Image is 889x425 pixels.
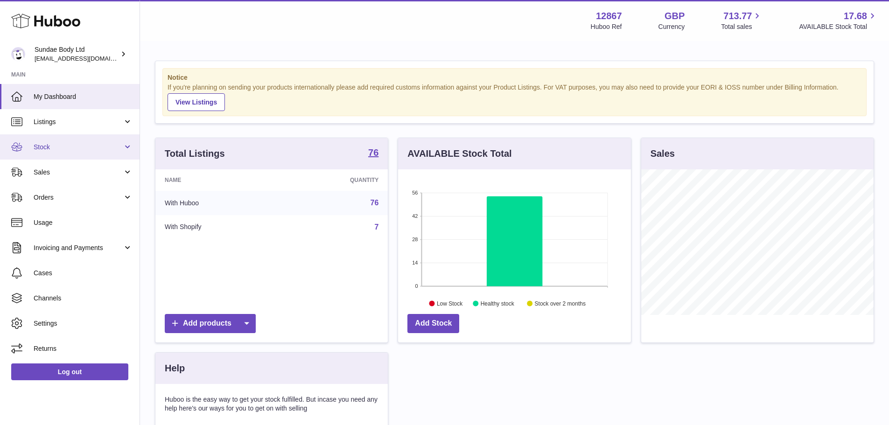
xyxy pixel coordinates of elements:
a: 713.77 Total sales [721,10,763,31]
div: Sundae Body Ltd [35,45,119,63]
text: Healthy stock [481,300,515,307]
span: Usage [34,218,133,227]
a: Add products [165,314,256,333]
text: 0 [415,283,418,289]
span: Stock [34,143,123,152]
td: With Shopify [155,215,281,239]
img: internalAdmin-12867@internal.huboo.com [11,47,25,61]
span: Sales [34,168,123,177]
strong: 12867 [596,10,622,22]
span: AVAILABLE Stock Total [799,22,878,31]
strong: 76 [368,148,378,157]
div: Currency [658,22,685,31]
span: Listings [34,118,123,126]
text: 14 [413,260,418,265]
span: 17.68 [844,10,867,22]
a: Log out [11,363,128,380]
span: Returns [34,344,133,353]
a: View Listings [168,93,225,111]
text: Low Stock [437,300,463,307]
strong: GBP [665,10,685,22]
span: Settings [34,319,133,328]
span: Invoicing and Payments [34,244,123,252]
div: If you're planning on sending your products internationally please add required customs informati... [168,83,861,111]
th: Name [155,169,281,191]
span: Total sales [721,22,763,31]
span: 713.77 [723,10,752,22]
span: [EMAIL_ADDRESS][DOMAIN_NAME] [35,55,137,62]
text: 28 [413,237,418,242]
h3: Help [165,362,185,375]
text: 42 [413,213,418,219]
span: My Dashboard [34,92,133,101]
a: 17.68 AVAILABLE Stock Total [799,10,878,31]
text: 56 [413,190,418,195]
span: Cases [34,269,133,278]
a: 76 [371,199,379,207]
th: Quantity [281,169,388,191]
p: Huboo is the easy way to get your stock fulfilled. But incase you need any help here's our ways f... [165,395,378,413]
h3: AVAILABLE Stock Total [407,147,511,160]
a: 7 [374,223,378,231]
h3: Total Listings [165,147,225,160]
text: Stock over 2 months [535,300,586,307]
span: Orders [34,193,123,202]
td: With Huboo [155,191,281,215]
div: Huboo Ref [591,22,622,31]
a: Add Stock [407,314,459,333]
strong: Notice [168,73,861,82]
a: 76 [368,148,378,159]
span: Channels [34,294,133,303]
h3: Sales [651,147,675,160]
